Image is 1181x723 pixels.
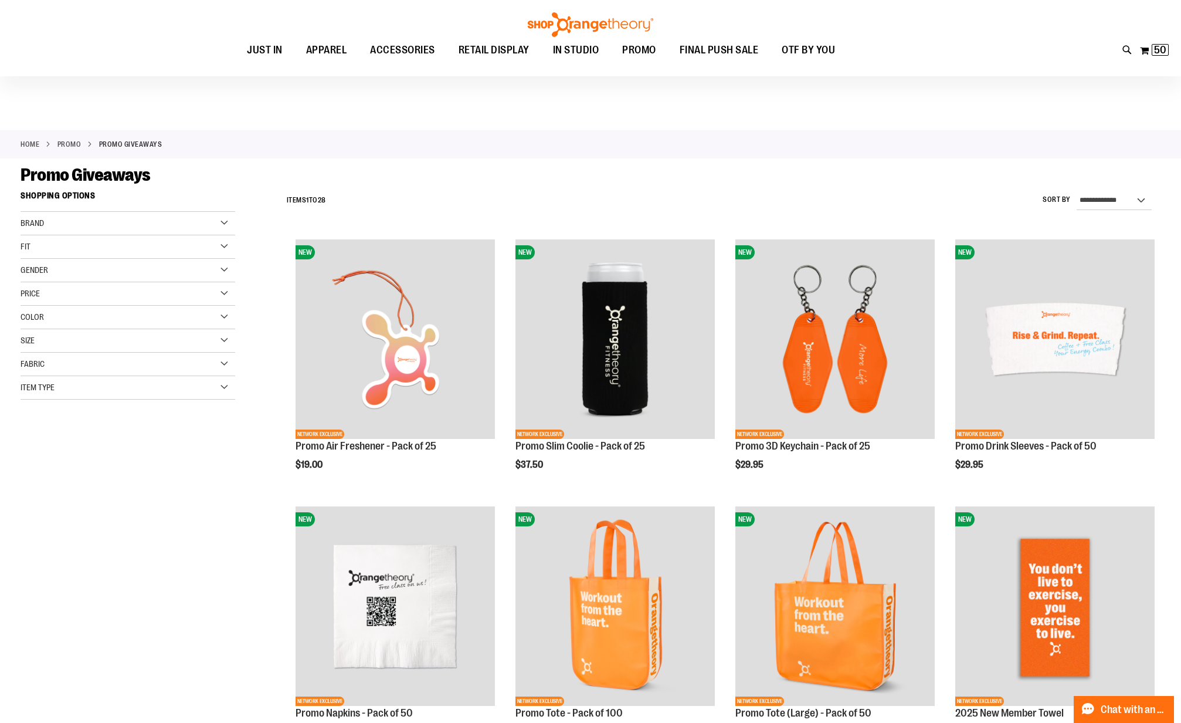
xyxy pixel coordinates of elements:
[515,707,623,719] a: Promo Tote - Pack of 100
[955,707,1064,719] a: 2025 New Member Towel
[287,191,326,210] h2: Items to
[296,506,495,708] a: Promo Napkins - Pack of 50NEWNETWORK EXCLUSIVE
[21,165,151,185] span: Promo Giveaways
[515,512,535,526] span: NEW
[955,430,1004,439] span: NETWORK EXCLUSIVE
[735,512,755,526] span: NEW
[370,37,435,63] span: ACCESSORIES
[515,430,564,439] span: NETWORK EXCLUSIVE
[247,37,283,63] span: JUST IN
[21,242,30,251] span: Fit
[296,697,344,706] span: NETWORK EXCLUSIVE
[21,265,48,275] span: Gender
[680,37,759,63] span: FINAL PUSH SALE
[735,239,935,439] img: Promo 3D Keychain - Pack of 25
[306,196,309,204] span: 1
[735,506,935,708] a: Promo Tote (Large) - Pack of 50NEWNETWORK EXCLUSIVE
[296,506,495,706] img: Promo Napkins - Pack of 50
[735,460,765,470] span: $29.95
[459,37,530,63] span: RETAIL DISPLAY
[955,440,1097,452] a: Promo Drink Sleeves - Pack of 50
[318,196,326,204] span: 28
[782,37,835,63] span: OTF BY YOU
[306,37,347,63] span: APPAREL
[553,37,599,63] span: IN STUDIO
[296,512,315,526] span: NEW
[296,239,495,439] img: Promo Air Freshener - Pack of 25
[21,185,235,212] strong: Shopping Options
[955,245,975,259] span: NEW
[955,506,1155,708] a: OTF 2025 New Member TowelNEWNETWORK EXCLUSIVE
[515,697,564,706] span: NETWORK EXCLUSIVE
[21,336,35,345] span: Size
[955,460,985,470] span: $29.95
[955,512,975,526] span: NEW
[21,312,44,322] span: Color
[515,506,715,708] a: Promo Tote - Pack of 100NEWNETWORK EXCLUSIVE
[735,707,871,719] a: Promo Tote (Large) - Pack of 50
[1043,195,1071,205] label: Sort By
[21,289,40,298] span: Price
[99,139,162,150] strong: Promo Giveaways
[296,245,315,259] span: NEW
[735,440,870,452] a: Promo 3D Keychain - Pack of 25
[296,440,436,452] a: Promo Air Freshener - Pack of 25
[296,460,324,470] span: $19.00
[955,506,1155,706] img: OTF 2025 New Member Towel
[735,430,784,439] span: NETWORK EXCLUSIVE
[515,440,645,452] a: Promo Slim Coolie - Pack of 25
[296,430,344,439] span: NETWORK EXCLUSIVE
[955,239,1155,439] img: Promo Drink Sleeves - Pack of 50
[515,506,715,706] img: Promo Tote - Pack of 100
[510,234,721,500] div: product
[515,239,715,441] a: Promo Slim Coolie - Pack of 25NEWNETWORK EXCLUSIVE
[735,506,935,706] img: Promo Tote (Large) - Pack of 50
[955,239,1155,441] a: Promo Drink Sleeves - Pack of 50NEWNETWORK EXCLUSIVE
[526,12,655,37] img: Shop Orangetheory
[1101,704,1167,715] span: Chat with an Expert
[949,234,1160,500] div: product
[955,697,1004,706] span: NETWORK EXCLUSIVE
[21,139,39,150] a: Home
[296,707,413,719] a: Promo Napkins - Pack of 50
[735,239,935,441] a: Promo 3D Keychain - Pack of 25NEWNETWORK EXCLUSIVE
[515,245,535,259] span: NEW
[296,239,495,441] a: Promo Air Freshener - Pack of 25NEWNETWORK EXCLUSIVE
[515,460,545,470] span: $37.50
[1154,44,1166,56] span: 50
[21,383,55,392] span: Item Type
[21,218,44,228] span: Brand
[729,234,941,500] div: product
[515,239,715,439] img: Promo Slim Coolie - Pack of 25
[735,697,784,706] span: NETWORK EXCLUSIVE
[1074,696,1175,723] button: Chat with an Expert
[735,245,755,259] span: NEW
[21,359,45,369] span: Fabric
[290,234,501,500] div: product
[622,37,656,63] span: PROMO
[57,139,82,150] a: PROMO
